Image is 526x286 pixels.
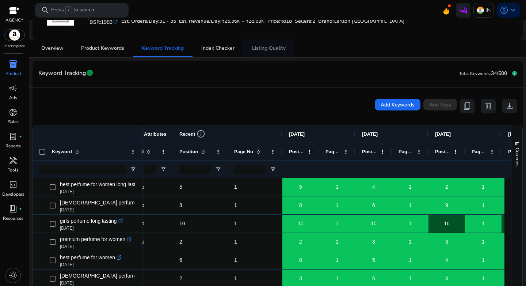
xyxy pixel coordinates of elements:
[371,216,377,231] span: 10
[445,253,448,268] span: 4
[336,234,339,249] span: 1
[325,149,341,154] span: Page No
[179,129,205,138] div: Recent
[435,149,450,154] span: Position
[9,204,18,213] span: book_4
[270,166,276,172] button: Open Filter Menu
[299,271,302,286] span: 3
[160,166,166,172] button: Open Filter Menu
[9,132,18,141] span: lab_profile
[372,234,375,249] span: 3
[179,18,264,25] h5: Est. Revenue/Day:
[409,216,412,231] span: 1
[445,198,448,213] span: 9
[234,221,237,226] span: 1
[142,46,184,51] span: Keyword Tracking
[298,216,304,231] span: 10
[514,148,521,166] span: Columns
[60,262,121,268] p: [DATE]
[435,131,451,137] span: [DATE]
[60,271,163,281] span: [DEMOGRAPHIC_DATA] perfume for women
[234,239,237,245] span: 1
[372,271,375,286] span: 6
[508,149,523,154] span: Position
[372,253,375,268] span: 5
[234,165,266,174] input: Page No Filter Input
[482,180,485,195] span: 1
[5,17,23,23] p: AGENCY
[179,221,185,226] span: 10
[381,101,415,109] span: Add Keywords
[502,99,517,113] button: download
[482,234,485,249] span: 1
[2,191,24,197] p: Developers
[234,257,237,263] span: 1
[38,67,86,80] span: Keyword Tracking
[8,167,19,173] p: Tools
[215,166,221,172] button: Open Filter Menu
[179,257,182,263] span: 6
[445,234,448,249] span: 3
[197,129,205,138] span: info
[89,18,118,26] h5: BSR:
[60,252,115,263] span: best perfume for women
[130,166,136,172] button: Open Filter Menu
[459,71,491,76] span: Total Keywords:
[19,135,22,138] span: fiber_manual_record
[482,216,485,231] span: 1
[5,143,21,149] p: Reports
[399,149,414,154] span: Page No
[60,225,123,231] p: [DATE]
[179,149,198,154] span: Position
[201,46,235,51] span: Index Checker
[336,180,339,195] span: 1
[60,280,135,286] p: [DATE]
[9,271,18,280] span: light_mode
[4,44,25,49] p: Marketplace
[409,253,412,268] span: 1
[482,253,485,268] span: 1
[179,184,182,190] span: 5
[336,271,339,286] span: 1
[60,179,156,189] span: best perfume for women long lasting smell
[3,215,23,222] p: Resources
[477,7,484,14] img: in.svg
[445,180,448,195] span: 2
[179,239,182,245] span: 2
[362,149,377,154] span: Position
[505,102,514,110] span: download
[336,216,339,231] span: 1
[409,271,412,286] span: 1
[482,198,485,213] span: 1
[289,131,305,137] span: [DATE]
[336,253,339,268] span: 1
[41,6,50,15] span: search
[9,108,18,117] span: donut_small
[409,198,412,213] span: 1
[409,234,412,249] span: 1
[252,46,286,51] span: Listing Quality
[372,198,375,213] span: 6
[299,180,302,195] span: 5
[375,99,420,110] button: Add Keywords
[101,19,113,26] span: 1983
[9,94,17,101] p: Ads
[445,271,448,286] span: 4
[41,46,64,51] span: Overview
[60,216,117,226] span: girls perfume long lasting
[60,244,131,249] p: [DATE]
[8,118,19,125] p: Sales
[472,149,487,154] span: Page No
[9,84,18,93] span: campaign
[51,6,94,14] p: Press to search
[491,70,507,77] span: 34/500
[372,180,375,195] span: 4
[482,271,485,286] span: 1
[60,207,135,213] p: [DATE]
[179,202,182,208] span: 8
[179,165,211,174] input: Position Filter Input
[289,149,304,154] span: Position
[60,197,137,208] span: [DEMOGRAPHIC_DATA] perfume
[234,202,237,208] span: 1
[123,131,166,137] span: Keyword Attributes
